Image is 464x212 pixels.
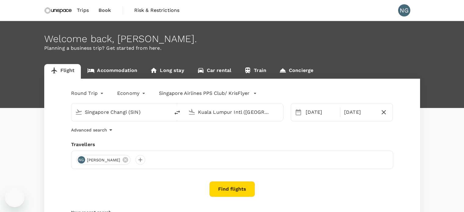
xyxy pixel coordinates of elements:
iframe: Button to launch messaging window [5,188,24,207]
p: Singapore Airlines PPS Club/ KrisFlyer [159,90,250,97]
img: Unispace [44,4,72,17]
a: Train [238,64,273,79]
a: Concierge [273,64,320,79]
div: [DATE] [303,106,339,118]
button: Advanced search [71,126,114,134]
button: Singapore Airlines PPS Club/ KrisFlyer [159,90,257,97]
div: Round Trip [71,88,105,98]
button: delete [170,105,185,120]
div: NG [398,4,410,16]
span: Book [99,7,111,14]
div: NG [78,156,85,163]
a: Accommodation [81,64,144,79]
input: Going to [198,107,270,117]
input: Depart from [85,107,157,117]
span: [PERSON_NAME] [83,157,124,163]
button: Open [279,111,280,113]
div: Economy [117,88,147,98]
a: Car rental [191,64,238,79]
span: Risk & Restrictions [134,7,180,14]
p: Planning a business trip? Get started from here. [44,45,420,52]
button: Open [166,111,167,113]
span: Trips [77,7,89,14]
p: Advanced search [71,127,107,133]
div: Travellers [71,141,393,148]
button: Find flights [209,181,255,197]
div: Welcome back , [PERSON_NAME] . [44,33,420,45]
div: NG[PERSON_NAME] [76,155,131,165]
a: Long stay [144,64,190,79]
a: Flight [44,64,81,79]
div: [DATE] [342,106,377,118]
